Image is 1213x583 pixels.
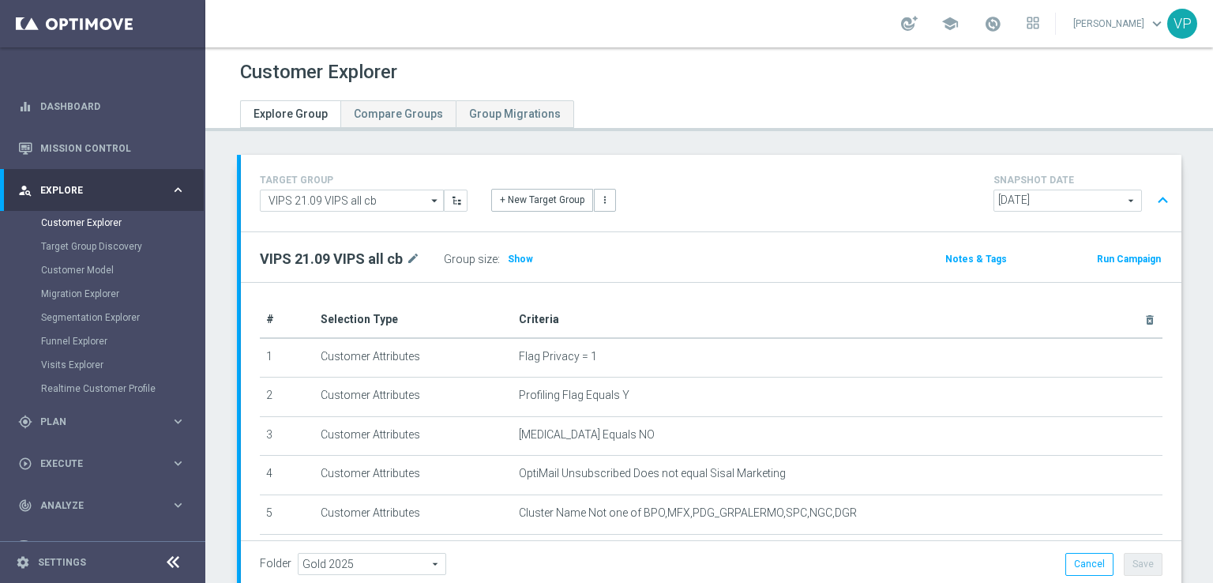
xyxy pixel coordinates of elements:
[260,416,314,456] td: 3
[40,417,171,427] span: Plan
[18,415,171,429] div: Plan
[260,456,314,495] td: 4
[260,175,468,186] h4: TARGET GROUP
[314,338,513,378] td: Customer Attributes
[16,555,30,570] i: settings
[519,313,559,325] span: Criteria
[40,459,171,468] span: Execute
[260,250,403,269] h2: VIPS 21.09 VIPS all cb
[41,264,164,276] a: Customer Model
[1167,9,1197,39] div: VP
[240,100,574,128] ul: Tabs
[1148,15,1166,32] span: keyboard_arrow_down
[941,15,959,32] span: school
[260,495,314,534] td: 5
[41,306,204,329] div: Segmentation Explorer
[41,211,204,235] div: Customer Explorer
[260,171,1162,216] div: TARGET GROUP arrow_drop_down + New Target Group more_vert SNAPSHOT DATE arrow_drop_down expand_less
[171,182,186,197] i: keyboard_arrow_right
[41,240,164,253] a: Target Group Discovery
[41,282,204,306] div: Migration Explorer
[519,467,786,480] span: OptiMail Unsubscribed Does not equal Sisal Marketing
[18,498,171,513] div: Analyze
[314,378,513,417] td: Customer Attributes
[260,302,314,338] th: #
[18,183,171,197] div: Explore
[1072,12,1167,36] a: [PERSON_NAME]keyboard_arrow_down
[427,190,443,211] i: arrow_drop_down
[41,258,204,282] div: Customer Model
[18,540,171,555] div: Data Studio
[41,329,204,353] div: Funnel Explorer
[314,416,513,456] td: Customer Attributes
[17,416,186,428] button: gps_fixed Plan keyboard_arrow_right
[594,189,616,211] button: more_vert
[314,495,513,534] td: Customer Attributes
[41,359,164,371] a: Visits Explorer
[314,534,513,574] td: Customer Attributes
[18,415,32,429] i: gps_fixed
[1124,553,1162,575] button: Save
[519,350,597,363] span: Flag Privacy = 1
[1095,250,1162,268] button: Run Campaign
[406,250,420,269] i: mode_edit
[1144,314,1156,326] i: delete_forever
[41,311,164,324] a: Segmentation Explorer
[40,85,186,127] a: Dashboard
[18,457,32,471] i: play_circle_outline
[171,540,186,555] i: keyboard_arrow_right
[17,100,186,113] button: equalizer Dashboard
[354,107,443,120] span: Compare Groups
[18,100,32,114] i: equalizer
[17,142,186,155] button: Mission Control
[508,254,533,265] span: Show
[41,377,204,401] div: Realtime Customer Profile
[41,353,204,377] div: Visits Explorer
[18,127,186,169] div: Mission Control
[41,288,164,300] a: Migration Explorer
[260,190,444,212] input: Select Existing or Create New
[18,457,171,471] div: Execute
[519,428,655,442] span: [MEDICAL_DATA] Equals NO
[40,127,186,169] a: Mission Control
[41,335,164,348] a: Funnel Explorer
[519,389,629,402] span: Profiling Flag Equals Y
[260,338,314,378] td: 1
[41,382,164,395] a: Realtime Customer Profile
[18,183,32,197] i: person_search
[260,534,314,574] td: 6
[469,107,561,120] span: Group Migrations
[41,235,204,258] div: Target Group Discovery
[993,175,1175,186] h4: SNAPSHOT DATE
[17,499,186,512] button: track_changes Analyze keyboard_arrow_right
[40,186,171,195] span: Explore
[240,61,397,84] h1: Customer Explorer
[41,216,164,229] a: Customer Explorer
[17,457,186,470] button: play_circle_outline Execute keyboard_arrow_right
[18,498,32,513] i: track_changes
[314,456,513,495] td: Customer Attributes
[444,253,498,266] label: Group size
[260,378,314,417] td: 2
[944,250,1008,268] button: Notes & Tags
[171,498,186,513] i: keyboard_arrow_right
[171,414,186,429] i: keyboard_arrow_right
[38,558,86,567] a: Settings
[171,456,186,471] i: keyboard_arrow_right
[1065,553,1113,575] button: Cancel
[519,506,857,520] span: Cluster Name Not one of BPO,MFX,PDG_GRPALERMO,SPC,NGC,DGR
[599,194,610,205] i: more_vert
[491,189,593,211] button: + New Target Group
[260,557,291,570] label: Folder
[253,107,328,120] span: Explore Group
[498,253,500,266] label: :
[17,184,186,197] button: person_search Explore keyboard_arrow_right
[18,85,186,127] div: Dashboard
[40,501,171,510] span: Analyze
